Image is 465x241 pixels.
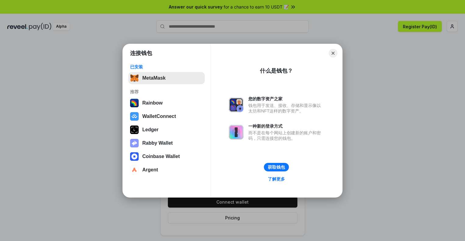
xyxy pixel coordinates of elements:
div: 而不是在每个网站上创建新的账户和密码，只需连接您的钱包。 [248,130,324,141]
button: Coinbase Wallet [128,150,205,163]
button: WalletConnect [128,110,205,122]
button: Close [329,49,337,57]
div: WalletConnect [142,114,176,119]
div: Rabby Wallet [142,140,173,146]
img: svg+xml,%3Csvg%20width%3D%2228%22%20height%3D%2228%22%20viewBox%3D%220%200%2028%2028%22%20fill%3D... [130,112,139,121]
div: 您的数字资产之家 [248,96,324,102]
h1: 连接钱包 [130,50,152,57]
button: Argent [128,164,205,176]
button: Ledger [128,124,205,136]
button: Rainbow [128,97,205,109]
button: 获取钱包 [264,163,289,171]
img: svg+xml,%3Csvg%20width%3D%22120%22%20height%3D%22120%22%20viewBox%3D%220%200%20120%20120%22%20fil... [130,99,139,107]
img: svg+xml,%3Csvg%20fill%3D%22none%22%20height%3D%2233%22%20viewBox%3D%220%200%2035%2033%22%20width%... [130,74,139,82]
div: 已安装 [130,64,203,70]
div: 获取钱包 [268,164,285,170]
img: svg+xml,%3Csvg%20xmlns%3D%22http%3A%2F%2Fwww.w3.org%2F2000%2Fsvg%22%20fill%3D%22none%22%20viewBox... [229,98,243,112]
div: Coinbase Wallet [142,154,180,159]
div: MetaMask [142,75,165,81]
button: MetaMask [128,72,205,84]
div: Argent [142,167,158,173]
img: svg+xml,%3Csvg%20xmlns%3D%22http%3A%2F%2Fwww.w3.org%2F2000%2Fsvg%22%20fill%3D%22none%22%20viewBox... [130,139,139,147]
img: svg+xml,%3Csvg%20width%3D%2228%22%20height%3D%2228%22%20viewBox%3D%220%200%2028%2028%22%20fill%3D... [130,166,139,174]
div: Rainbow [142,100,163,106]
div: 了解更多 [268,176,285,182]
div: 什么是钱包？ [260,67,293,74]
button: Rabby Wallet [128,137,205,149]
div: Ledger [142,127,158,133]
div: 钱包用于发送、接收、存储和显示像以太坊和NFT这样的数字资产。 [248,103,324,114]
img: svg+xml,%3Csvg%20width%3D%2228%22%20height%3D%2228%22%20viewBox%3D%220%200%2028%2028%22%20fill%3D... [130,152,139,161]
a: 了解更多 [264,175,289,183]
div: 推荐 [130,89,203,95]
img: svg+xml,%3Csvg%20xmlns%3D%22http%3A%2F%2Fwww.w3.org%2F2000%2Fsvg%22%20fill%3D%22none%22%20viewBox... [229,125,243,139]
div: 一种新的登录方式 [248,123,324,129]
img: svg+xml,%3Csvg%20xmlns%3D%22http%3A%2F%2Fwww.w3.org%2F2000%2Fsvg%22%20width%3D%2228%22%20height%3... [130,126,139,134]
